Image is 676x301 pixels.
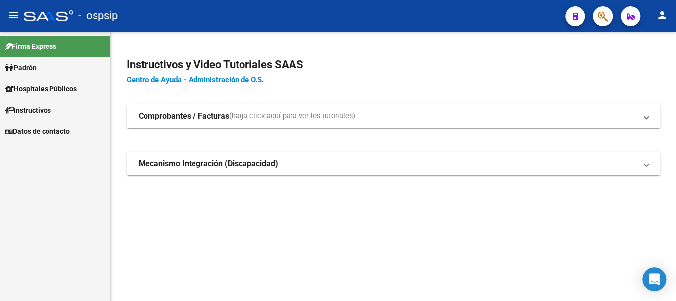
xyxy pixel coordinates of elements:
[642,267,666,291] div: Open Intercom Messenger
[127,104,660,128] mat-expansion-panel-header: Comprobantes / Facturas(haga click aquí para ver los tutoriales)
[5,84,77,94] span: Hospitales Públicos
[127,55,660,74] h2: Instructivos y Video Tutoriales SAAS
[229,111,355,122] span: (haga click aquí para ver los tutoriales)
[139,158,278,169] strong: Mecanismo Integración (Discapacidad)
[5,41,56,52] span: Firma Express
[78,5,118,27] span: - ospsip
[139,111,229,122] strong: Comprobantes / Facturas
[127,152,660,175] mat-expansion-panel-header: Mecanismo Integración (Discapacidad)
[5,126,70,137] span: Datos de contacto
[656,9,668,21] mat-icon: person
[5,62,37,73] span: Padrón
[8,9,20,21] mat-icon: menu
[5,105,51,116] span: Instructivos
[127,75,264,84] a: Centro de Ayuda - Administración de O.S.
